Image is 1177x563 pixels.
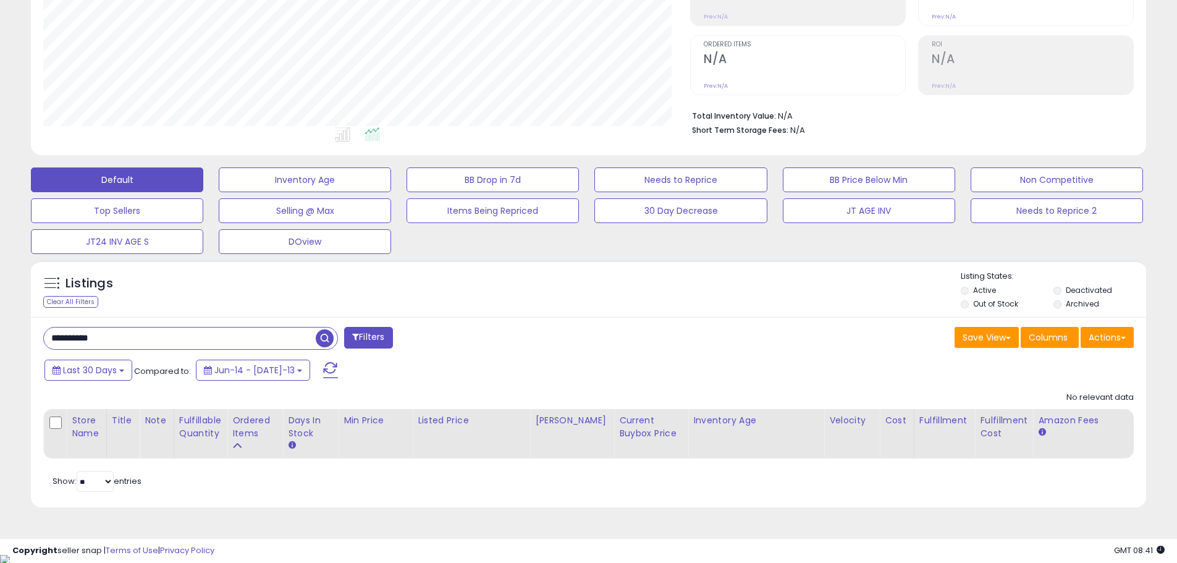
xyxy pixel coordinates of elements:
div: seller snap | | [12,545,214,557]
button: DOview [219,229,391,254]
strong: Copyright [12,544,57,556]
button: Actions [1081,327,1134,348]
button: Filters [344,327,392,349]
b: Short Term Storage Fees: [692,125,788,135]
span: Ordered Items [704,41,905,48]
label: Active [973,285,996,295]
small: Prev: N/A [704,13,728,20]
button: BB Drop in 7d [407,167,579,192]
div: Clear All Filters [43,296,98,308]
small: Days In Stock. [288,440,295,451]
div: Listed Price [418,414,525,427]
button: Items Being Repriced [407,198,579,223]
div: Fulfillment Cost [980,414,1027,440]
button: Inventory Age [219,167,391,192]
div: Ordered Items [232,414,277,440]
a: Terms of Use [106,544,158,556]
b: Total Inventory Value: [692,111,776,121]
button: Last 30 Days [44,360,132,381]
div: Inventory Age [693,414,819,427]
span: ROI [932,41,1133,48]
span: Jun-14 - [DATE]-13 [214,364,295,376]
label: Deactivated [1066,285,1112,295]
button: JT AGE INV [783,198,955,223]
h2: N/A [932,52,1133,69]
a: Privacy Policy [160,544,214,556]
button: JT24 INV AGE S [31,229,203,254]
span: 2025-08-13 08:41 GMT [1114,544,1165,556]
div: Store Name [72,414,101,440]
span: Show: entries [53,475,141,487]
div: No relevant data [1066,392,1134,404]
div: Title [112,414,134,427]
div: [PERSON_NAME] [535,414,609,427]
label: Archived [1066,298,1099,309]
h2: N/A [704,52,905,69]
span: N/A [790,124,805,136]
label: Out of Stock [973,298,1018,309]
h5: Listings [65,275,113,292]
button: Selling @ Max [219,198,391,223]
div: Fulfillment [919,414,969,427]
button: Needs to Reprice [594,167,767,192]
small: Amazon Fees. [1038,427,1045,438]
li: N/A [692,108,1124,122]
span: Columns [1029,331,1068,344]
small: Prev: N/A [932,82,956,90]
div: Velocity [829,414,874,427]
small: Prev: N/A [704,82,728,90]
button: Default [31,167,203,192]
div: Min Price [344,414,407,427]
button: Jun-14 - [DATE]-13 [196,360,310,381]
button: Needs to Reprice 2 [971,198,1143,223]
p: Listing States: [961,271,1146,282]
button: Save View [955,327,1019,348]
small: Prev: N/A [932,13,956,20]
div: Amazon Fees [1038,414,1145,427]
button: Top Sellers [31,198,203,223]
span: Last 30 Days [63,364,117,376]
span: Compared to: [134,365,191,377]
div: Cost [885,414,909,427]
button: Columns [1021,327,1079,348]
button: Non Competitive [971,167,1143,192]
div: Current Buybox Price [619,414,683,440]
div: Fulfillable Quantity [179,414,222,440]
div: Note [145,414,169,427]
button: BB Price Below Min [783,167,955,192]
div: Days In Stock [288,414,333,440]
button: 30 Day Decrease [594,198,767,223]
